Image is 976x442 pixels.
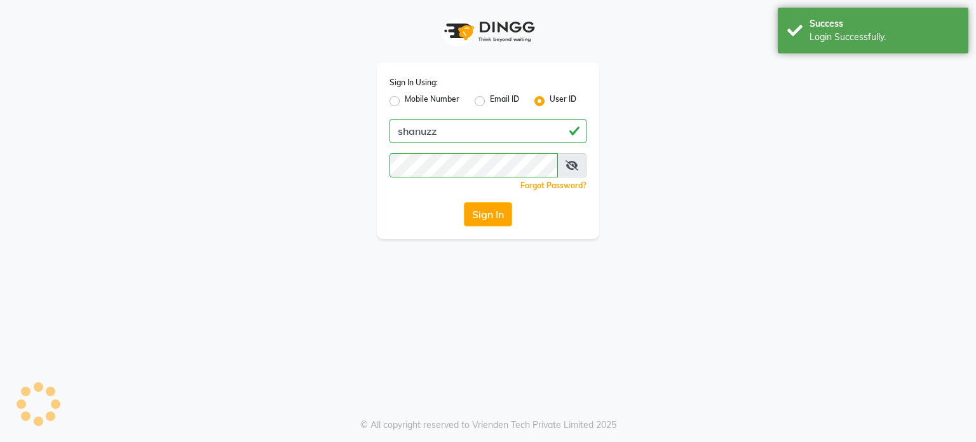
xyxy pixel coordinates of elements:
div: Login Successfully. [810,31,959,44]
div: Success [810,17,959,31]
a: Forgot Password? [520,181,586,190]
img: logo1.svg [437,13,539,50]
input: Username [390,119,586,143]
input: Username [390,153,558,177]
label: Mobile Number [405,93,459,109]
button: Sign In [464,202,512,226]
label: Email ID [490,93,519,109]
label: Sign In Using: [390,77,438,88]
label: User ID [550,93,576,109]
